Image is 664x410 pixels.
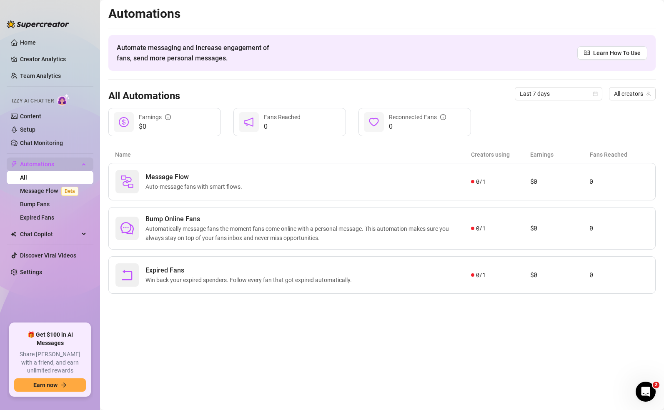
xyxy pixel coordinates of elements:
[589,177,649,187] article: 0
[139,122,171,132] span: $0
[20,187,82,194] a: Message FlowBeta
[14,331,86,347] span: 🎁 Get $100 in AI Messages
[593,48,641,57] span: Learn How To Use
[440,114,446,120] span: info-circle
[20,39,36,46] a: Home
[11,231,16,237] img: Chat Copilot
[117,42,277,63] span: Automate messaging and Increase engagement of fans, send more personal messages.
[20,227,79,241] span: Chat Copilot
[61,187,78,196] span: Beta
[20,174,27,181] a: All
[476,177,486,186] span: 0 / 1
[20,157,79,171] span: Automations
[20,52,87,66] a: Creator Analytics
[20,269,42,275] a: Settings
[120,222,134,235] span: comment
[119,117,129,127] span: dollar
[653,382,659,388] span: 2
[145,182,246,191] span: Auto-message fans with smart flows.
[530,270,589,280] article: $0
[476,270,486,280] span: 0 / 1
[145,172,246,182] span: Message Flow
[614,87,651,100] span: All creators
[57,94,70,106] img: AI Chatter
[120,175,134,188] img: svg%3e
[264,122,301,132] span: 0
[577,46,647,60] a: Learn How To Use
[20,140,63,146] a: Chat Monitoring
[145,214,471,224] span: Bump Online Fans
[389,112,446,122] div: Reconnected Fans
[593,91,598,96] span: calendar
[20,72,61,79] a: Team Analytics
[20,214,54,221] a: Expired Fans
[115,150,471,159] article: Name
[476,224,486,233] span: 0 / 1
[108,6,656,22] h2: Automations
[589,223,649,233] article: 0
[145,265,355,275] span: Expired Fans
[108,90,180,103] h3: All Automations
[530,223,589,233] article: $0
[646,91,651,96] span: team
[369,117,379,127] span: heart
[471,150,530,159] article: Creators using
[20,201,50,207] a: Bump Fans
[14,378,86,392] button: Earn nowarrow-right
[590,150,649,159] article: Fans Reached
[61,382,67,388] span: arrow-right
[33,382,58,388] span: Earn now
[20,126,35,133] a: Setup
[636,382,656,402] iframe: Intercom live chat
[20,252,76,259] a: Discover Viral Videos
[145,224,471,242] span: Automatically message fans the moment fans come online with a personal message. This automation m...
[14,350,86,375] span: Share [PERSON_NAME] with a friend, and earn unlimited rewards
[20,113,41,120] a: Content
[120,268,134,282] span: rollback
[12,97,54,105] span: Izzy AI Chatter
[139,112,171,122] div: Earnings
[530,150,589,159] article: Earnings
[589,270,649,280] article: 0
[244,117,254,127] span: notification
[165,114,171,120] span: info-circle
[530,177,589,187] article: $0
[11,161,18,167] span: thunderbolt
[145,275,355,285] span: Win back your expired spenders. Follow every fan that got expired automatically.
[584,50,590,56] span: read
[520,87,597,100] span: Last 7 days
[7,20,69,28] img: logo-BBDzfeDw.svg
[389,122,446,132] span: 0
[264,114,301,120] span: Fans Reached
